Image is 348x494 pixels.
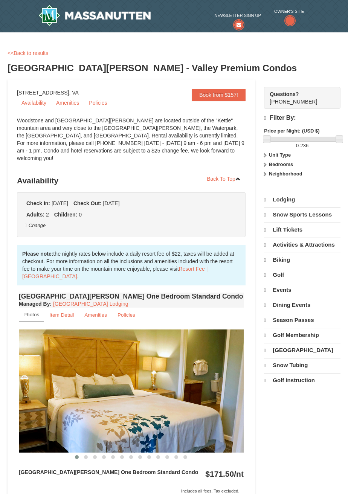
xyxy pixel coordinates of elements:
a: <<Back to results [8,50,48,56]
img: Massanutten Resort Logo [38,5,151,26]
div: Woodstone and [GEOGRAPHIC_DATA][PERSON_NAME] are located outside of the "Kettle" mountain area an... [17,117,246,169]
a: Events [264,283,340,297]
span: [DATE] [52,200,68,206]
a: Policies [84,97,111,108]
a: Massanutten Resort [38,5,151,26]
label: - [264,142,340,149]
strong: Bedrooms [269,162,293,167]
strong: $171.50 [205,470,244,478]
button: Change [24,221,46,230]
img: 18876286-121-55434444.jpg [19,329,244,453]
strong: Check Out: [73,200,102,206]
a: Book from $157! [192,89,246,101]
span: 236 [301,143,309,148]
span: Newsletter Sign Up [214,12,261,19]
a: Newsletter Sign Up [214,12,261,27]
a: Amenities [79,308,112,322]
strong: : [19,301,52,307]
span: 0 [79,212,82,218]
strong: Unit Type [269,152,291,158]
a: Snow Sports Lessons [264,207,340,222]
small: Item Detail [49,312,74,318]
a: Lift Tickets [264,223,340,237]
small: Policies [118,312,135,318]
a: Golf Instruction [264,373,340,387]
a: Policies [113,308,140,322]
a: Owner's Site [274,8,304,27]
a: Back To Top [202,173,246,184]
a: Activities & Attractions [264,238,340,252]
strong: [GEOGRAPHIC_DATA][PERSON_NAME] One Bedroom Standard Condo [19,469,198,475]
strong: Price per Night: (USD $) [264,128,319,134]
a: Availability [17,97,51,108]
a: Lodging [264,193,340,207]
a: Item Detail [44,308,79,322]
a: [GEOGRAPHIC_DATA] Lodging [53,301,128,307]
h3: [GEOGRAPHIC_DATA][PERSON_NAME] - Valley Premium Condos [8,61,340,76]
strong: Children: [54,212,77,218]
span: /nt [234,470,244,478]
div: the nightly rates below include a daily resort fee of $22, taxes will be added at checkout. For m... [17,245,246,285]
span: 0 [296,143,299,148]
a: Snow Tubing [264,358,340,372]
h4: Filter By: [264,114,340,122]
span: Owner's Site [274,8,304,15]
a: Season Passes [264,313,340,327]
h3: Availability [17,173,246,188]
strong: Adults: [26,212,44,218]
a: Golf Membership [264,328,340,342]
strong: Neighborhood [269,171,302,177]
small: Photos [23,312,39,317]
span: [DATE] [103,200,119,206]
a: Photos [19,308,44,322]
h4: [GEOGRAPHIC_DATA][PERSON_NAME] One Bedroom Standard Condo [19,293,244,300]
a: Amenities [52,97,84,108]
strong: Please note: [22,251,53,257]
a: Biking [264,253,340,267]
strong: Questions? [270,91,299,97]
a: Golf [264,268,340,282]
a: [GEOGRAPHIC_DATA] [264,343,340,357]
small: Amenities [84,312,107,318]
strong: Check In: [26,200,50,206]
span: Managed By [19,301,50,307]
span: 2 [46,212,49,218]
span: [PHONE_NUMBER] [270,90,327,105]
a: Dining Events [264,298,340,312]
